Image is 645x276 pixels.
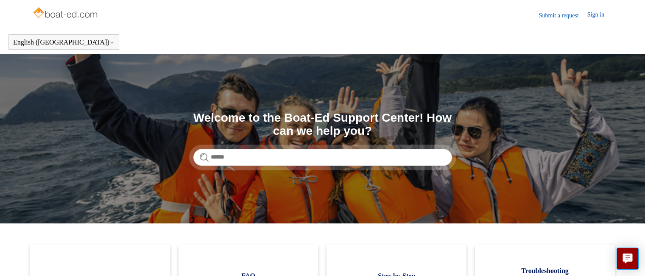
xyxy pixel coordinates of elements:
[617,248,639,270] button: Live chat
[193,112,452,138] h1: Welcome to the Boat-Ed Support Center! How can we help you?
[587,10,613,20] a: Sign in
[13,39,114,46] button: English ([GEOGRAPHIC_DATA])
[193,149,452,166] input: Search
[488,266,602,276] span: Troubleshooting
[539,11,587,20] a: Submit a request
[32,5,100,22] img: Boat-Ed Help Center home page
